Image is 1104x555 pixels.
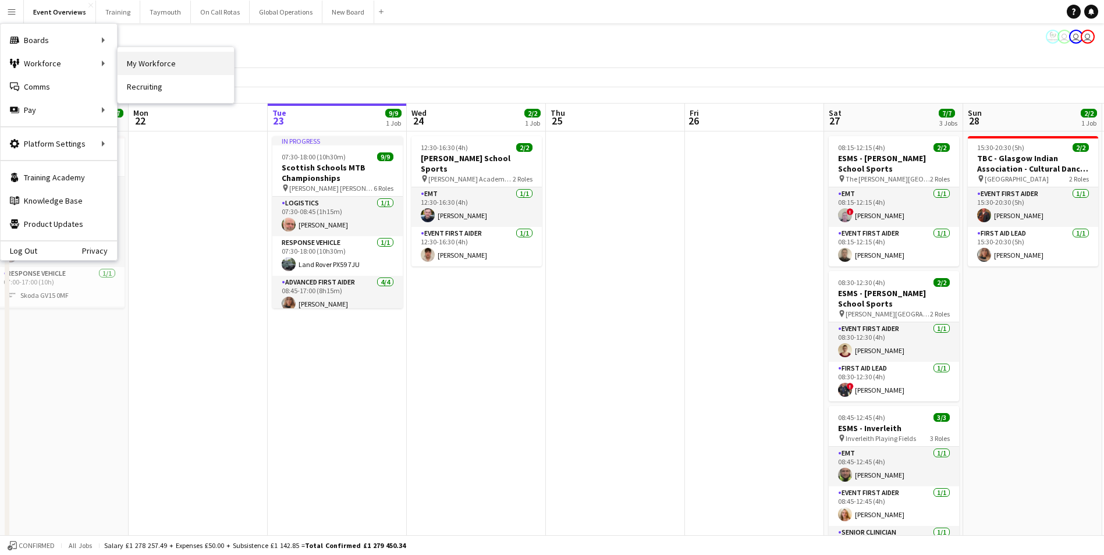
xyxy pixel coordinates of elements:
[272,136,403,308] app-job-card: In progress07:30-18:00 (10h30m)9/9Scottish Schools MTB Championships [PERSON_NAME] [PERSON_NAME]6...
[82,246,117,255] a: Privacy
[1081,30,1095,44] app-user-avatar: Operations Team
[66,541,94,550] span: All jobs
[96,1,140,23] button: Training
[838,278,885,287] span: 08:30-12:30 (4h)
[829,271,959,401] app-job-card: 08:30-12:30 (4h)2/2ESMS - [PERSON_NAME] School Sports [PERSON_NAME][GEOGRAPHIC_DATA]2 RolesEvent ...
[272,108,286,118] span: Tue
[1069,30,1083,44] app-user-avatar: Operations Team
[421,143,468,152] span: 12:30-16:30 (4h)
[968,153,1098,174] h3: TBC - Glasgow Indian Association - Cultural Dance Event
[272,197,403,236] app-card-role: Logistics1/107:30-08:45 (1h15m)[PERSON_NAME]
[933,413,950,422] span: 3/3
[930,434,950,443] span: 3 Roles
[1046,30,1060,44] app-user-avatar: Operations Manager
[191,1,250,23] button: On Call Rotas
[1081,109,1097,118] span: 2/2
[930,175,950,183] span: 2 Roles
[525,119,540,127] div: 1 Job
[271,114,286,127] span: 23
[829,447,959,486] app-card-role: EMT1/108:45-12:45 (4h)[PERSON_NAME]
[118,52,234,75] a: My Workforce
[829,362,959,401] app-card-role: First Aid Lead1/108:30-12:30 (4h)![PERSON_NAME]
[939,119,957,127] div: 3 Jobs
[827,114,842,127] span: 27
[140,1,191,23] button: Taymouth
[966,114,982,127] span: 28
[1069,175,1089,183] span: 2 Roles
[829,486,959,526] app-card-role: Event First Aider1/108:45-12:45 (4h)[PERSON_NAME]
[410,114,427,127] span: 24
[132,114,148,127] span: 22
[829,108,842,118] span: Sat
[829,153,959,174] h3: ESMS - [PERSON_NAME] School Sports
[829,187,959,227] app-card-role: EMT1/108:15-12:15 (4h)![PERSON_NAME]
[322,1,374,23] button: New Board
[428,175,513,183] span: [PERSON_NAME] Academy Playing Fields
[1,189,117,212] a: Knowledge Base
[549,114,565,127] span: 25
[1,166,117,189] a: Training Academy
[933,143,950,152] span: 2/2
[688,114,699,127] span: 26
[930,309,950,318] span: 2 Roles
[104,541,406,550] div: Salary £1 278 257.49 + Expenses £50.00 + Subsistence £1 142.85 =
[1,212,117,236] a: Product Updates
[24,1,96,23] button: Event Overviews
[411,136,542,266] app-job-card: 12:30-16:30 (4h)2/2[PERSON_NAME] School Sports [PERSON_NAME] Academy Playing Fields2 RolesEMT1/11...
[250,1,322,23] button: Global Operations
[1,29,117,52] div: Boards
[118,75,234,98] a: Recruiting
[829,322,959,362] app-card-role: Event First Aider1/108:30-12:30 (4h)[PERSON_NAME]
[847,208,854,215] span: !
[1,75,117,98] a: Comms
[386,119,401,127] div: 1 Job
[411,108,427,118] span: Wed
[377,152,393,161] span: 9/9
[305,541,406,550] span: Total Confirmed £1 279 450.34
[411,187,542,227] app-card-role: EMT1/112:30-16:30 (4h)[PERSON_NAME]
[411,227,542,266] app-card-role: Event First Aider1/112:30-16:30 (4h)[PERSON_NAME]
[19,542,55,550] span: Confirmed
[933,278,950,287] span: 2/2
[1,52,117,75] div: Workforce
[385,109,402,118] span: 9/9
[1057,30,1071,44] app-user-avatar: Operations Team
[829,227,959,266] app-card-role: Event First Aider1/108:15-12:15 (4h)[PERSON_NAME]
[133,108,148,118] span: Mon
[272,276,403,366] app-card-role: Advanced First Aider4/408:45-17:00 (8h15m)[PERSON_NAME]
[829,288,959,309] h3: ESMS - [PERSON_NAME] School Sports
[272,236,403,276] app-card-role: Response Vehicle1/107:30-18:00 (10h30m)Land Rover PX59 7JU
[516,143,533,152] span: 2/2
[847,383,854,390] span: !
[846,434,916,443] span: Inverleith Playing Fields
[272,162,403,183] h3: Scottish Schools MTB Championships
[289,184,374,193] span: [PERSON_NAME] [PERSON_NAME]
[524,109,541,118] span: 2/2
[6,539,56,552] button: Confirmed
[374,184,393,193] span: 6 Roles
[1,246,37,255] a: Log Out
[829,136,959,266] app-job-card: 08:15-12:15 (4h)2/2ESMS - [PERSON_NAME] School Sports The [PERSON_NAME][GEOGRAPHIC_DATA]2 RolesEM...
[282,152,346,161] span: 07:30-18:00 (10h30m)
[829,423,959,433] h3: ESMS - Inverleith
[1,132,117,155] div: Platform Settings
[411,153,542,174] h3: [PERSON_NAME] School Sports
[846,309,930,318] span: [PERSON_NAME][GEOGRAPHIC_DATA]
[690,108,699,118] span: Fri
[968,227,1098,266] app-card-role: First Aid Lead1/115:30-20:30 (5h)[PERSON_NAME]
[551,108,565,118] span: Thu
[1073,143,1089,152] span: 2/2
[1,98,117,122] div: Pay
[272,136,403,145] div: In progress
[846,175,930,183] span: The [PERSON_NAME][GEOGRAPHIC_DATA]
[985,175,1049,183] span: [GEOGRAPHIC_DATA]
[838,413,885,422] span: 08:45-12:45 (4h)
[968,187,1098,227] app-card-role: Event First Aider1/115:30-20:30 (5h)[PERSON_NAME]
[939,109,955,118] span: 7/7
[838,143,885,152] span: 08:15-12:15 (4h)
[968,136,1098,266] app-job-card: 15:30-20:30 (5h)2/2TBC - Glasgow Indian Association - Cultural Dance Event [GEOGRAPHIC_DATA]2 Rol...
